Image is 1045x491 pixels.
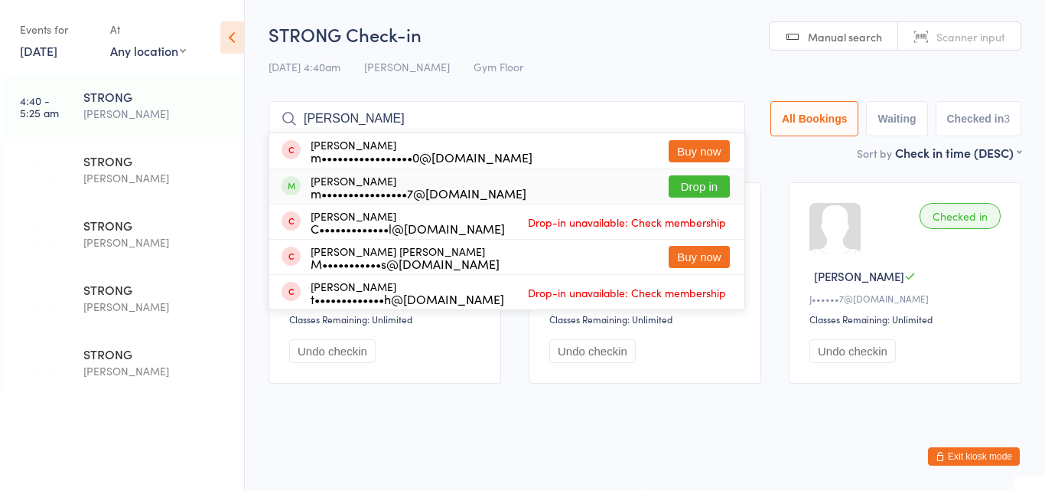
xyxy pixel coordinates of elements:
[83,217,231,234] div: STRONG
[311,175,526,199] div: [PERSON_NAME]
[311,210,505,234] div: [PERSON_NAME]
[866,101,927,136] button: Waiting
[809,339,896,363] button: Undo checkin
[83,345,231,362] div: STRONG
[20,159,57,183] time: 5:30 - 6:15 am
[20,42,57,59] a: [DATE]
[809,313,1005,326] div: Classes Remaining: Unlimited
[311,293,504,305] div: t•••••••••••••h@[DOMAIN_NAME]
[311,139,532,163] div: [PERSON_NAME]
[5,139,244,202] a: 5:30 -6:15 amSTRONG[PERSON_NAME]
[809,292,1005,305] div: J••••••7@[DOMAIN_NAME]
[289,339,376,363] button: Undo checkin
[5,332,244,395] a: 9:00 -9:45 amSTRONG[PERSON_NAME]
[364,59,450,74] span: [PERSON_NAME]
[5,75,244,138] a: 4:40 -5:25 amSTRONG[PERSON_NAME]
[669,246,730,268] button: Buy now
[20,287,60,312] time: 8:00 - 8:45 am
[289,313,485,326] div: Classes Remaining: Unlimited
[311,187,526,199] div: m••••••••••••••••7@[DOMAIN_NAME]
[269,101,745,136] input: Search
[524,211,730,234] span: Drop-in unavailable: Check membership
[311,245,500,270] div: [PERSON_NAME] [PERSON_NAME]
[20,17,95,42] div: Events for
[83,281,231,298] div: STRONG
[83,298,231,316] div: [PERSON_NAME]
[83,169,231,187] div: [PERSON_NAME]
[83,88,231,105] div: STRONG
[269,59,340,74] span: [DATE] 4:40am
[5,204,244,267] a: 6:20 -7:05 amSTRONG[PERSON_NAME]
[936,29,1005,44] span: Scanner input
[83,234,231,251] div: [PERSON_NAME]
[110,42,186,59] div: Any location
[83,362,231,380] div: [PERSON_NAME]
[474,59,523,74] span: Gym Floor
[311,222,505,234] div: C•••••••••••••l@[DOMAIN_NAME]
[110,17,186,42] div: At
[814,268,904,284] span: [PERSON_NAME]
[83,152,231,169] div: STRONG
[669,140,730,162] button: Buy now
[1004,113,1010,125] div: 3
[20,223,59,247] time: 6:20 - 7:05 am
[895,144,1021,161] div: Check in time (DESC)
[5,268,244,331] a: 8:00 -8:45 amSTRONG[PERSON_NAME]
[770,101,859,136] button: All Bookings
[928,447,1020,466] button: Exit kiosk mode
[20,352,60,376] time: 9:00 - 9:45 am
[524,281,730,304] span: Drop-in unavailable: Check membership
[549,339,636,363] button: Undo checkin
[808,29,882,44] span: Manual search
[920,203,1001,229] div: Checked in
[20,94,59,119] time: 4:40 - 5:25 am
[857,146,892,161] label: Sort by
[311,151,532,163] div: m•••••••••••••••••0@[DOMAIN_NAME]
[669,175,730,198] button: Drop in
[83,105,231,123] div: [PERSON_NAME]
[549,313,745,326] div: Classes Remaining: Unlimited
[936,101,1022,136] button: Checked in3
[311,280,504,305] div: [PERSON_NAME]
[269,21,1021,47] h2: STRONG Check-in
[311,257,500,270] div: M•••••••••••s@[DOMAIN_NAME]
